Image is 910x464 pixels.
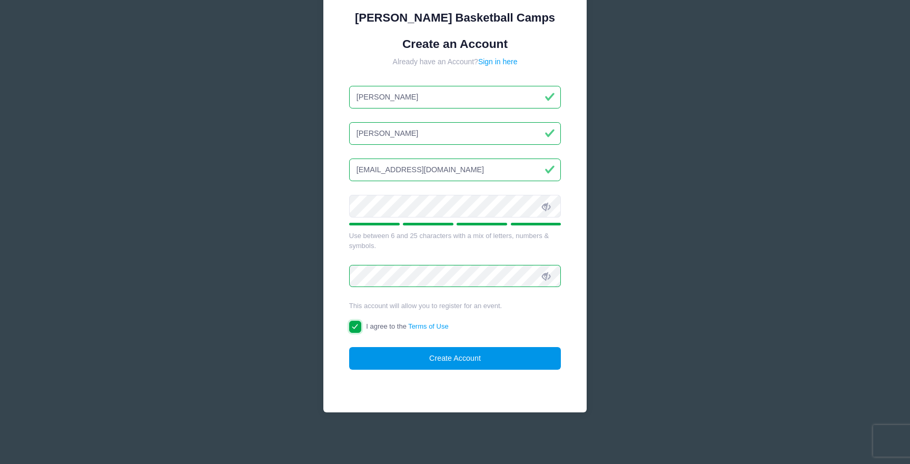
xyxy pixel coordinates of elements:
[408,322,449,330] a: Terms of Use
[349,347,561,370] button: Create Account
[349,9,561,26] div: [PERSON_NAME] Basketball Camps
[349,86,561,108] input: First Name
[349,159,561,181] input: Email
[349,56,561,67] div: Already have an Account?
[478,57,518,66] a: Sign in here
[349,231,561,251] div: Use between 6 and 25 characters with a mix of letters, numbers & symbols.
[349,122,561,145] input: Last Name
[349,301,561,311] div: This account will allow you to register for an event.
[366,322,448,330] span: I agree to the
[349,37,561,51] h1: Create an Account
[349,321,361,333] input: I agree to theTerms of Use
